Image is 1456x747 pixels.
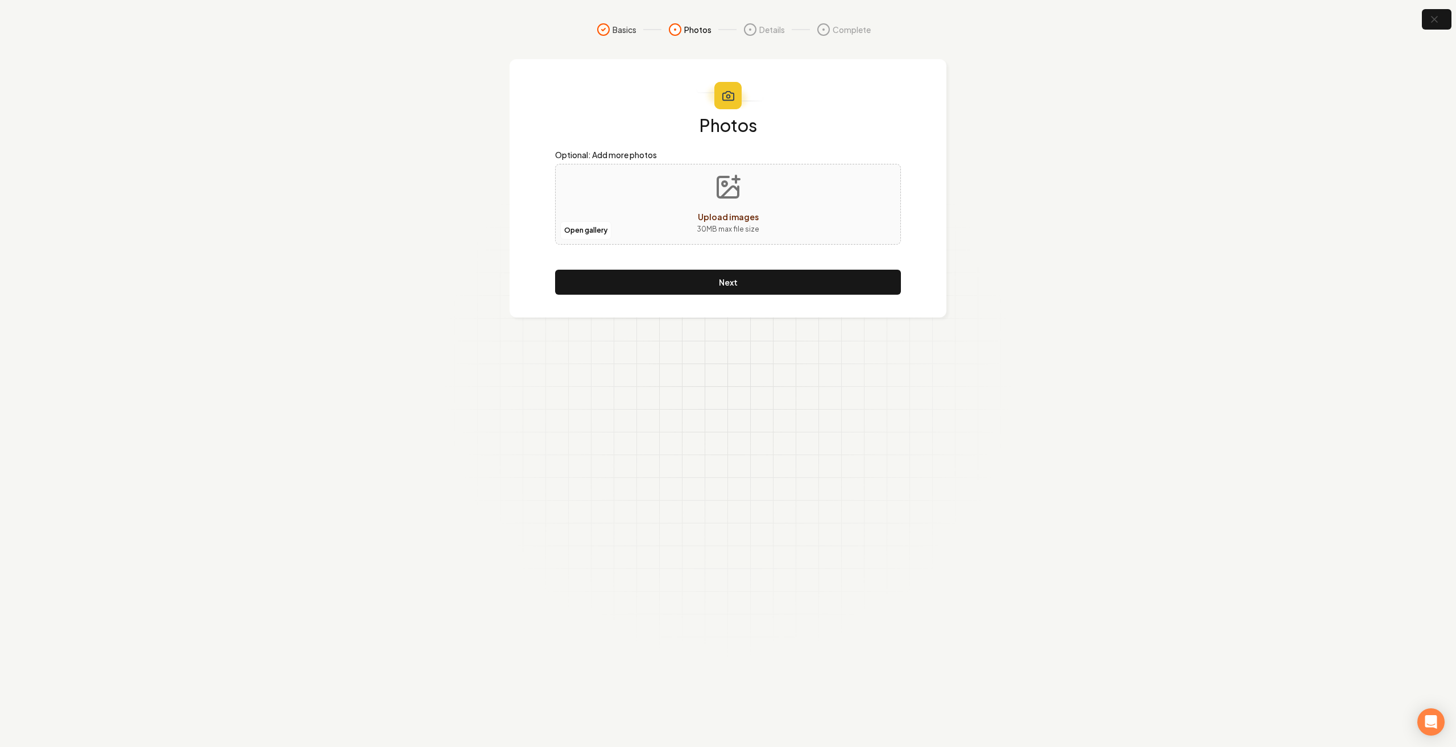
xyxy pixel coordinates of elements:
span: Basics [613,24,636,35]
span: Upload images [698,212,759,222]
button: Open gallery [560,221,611,240]
span: Complete [833,24,871,35]
button: Upload images [688,164,768,244]
button: Next [555,270,901,295]
span: Photos [684,24,712,35]
div: Open Intercom Messenger [1417,708,1445,736]
span: Details [759,24,785,35]
h1: Photos [555,116,901,134]
label: Optional: Add more photos [555,148,901,162]
p: 30 MB max file size [697,224,759,235]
